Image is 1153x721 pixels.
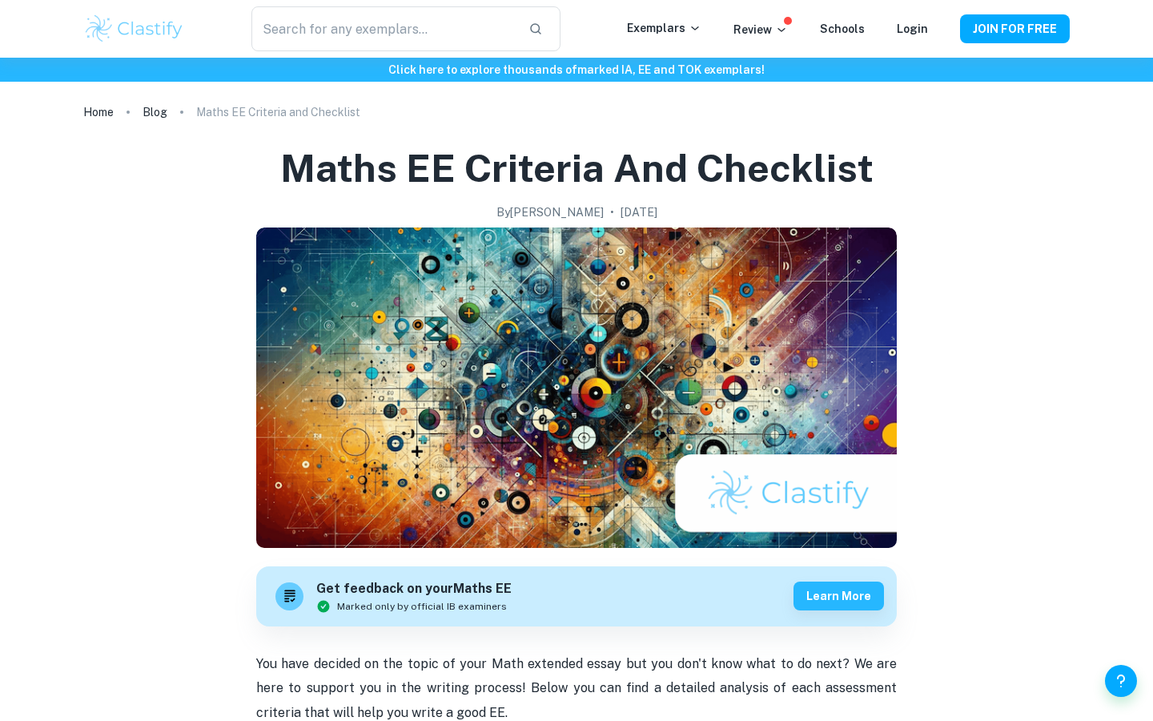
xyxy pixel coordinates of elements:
a: Get feedback on yourMaths EEMarked only by official IB examinersLearn more [256,566,897,626]
a: Blog [143,101,167,123]
a: Schools [820,22,865,35]
p: Exemplars [627,19,701,37]
img: Maths EE Criteria and Checklist cover image [256,228,897,548]
p: Review [733,21,788,38]
h2: By [PERSON_NAME] [496,203,604,221]
button: Learn more [793,582,884,610]
button: JOIN FOR FREE [960,14,1070,43]
h2: [DATE] [621,203,657,221]
h6: Click here to explore thousands of marked IA, EE and TOK exemplars ! [3,61,1150,79]
span: Marked only by official IB examiners [337,599,507,614]
a: Login [897,22,928,35]
h1: Maths EE Criteria and Checklist [280,143,874,194]
a: Home [83,101,114,123]
h6: Get feedback on your Maths EE [316,579,512,599]
p: Maths EE Criteria and Checklist [196,103,360,121]
img: Clastify logo [83,13,185,45]
p: • [610,203,614,221]
input: Search for any exemplars... [251,6,516,51]
button: Help and Feedback [1105,665,1137,697]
